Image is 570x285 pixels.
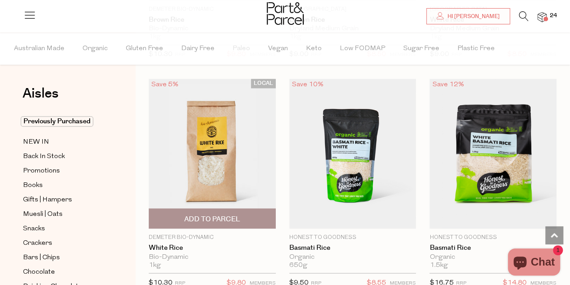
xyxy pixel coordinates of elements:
span: Bars | Chips [23,252,60,263]
a: Aisles [23,87,59,109]
inbox-online-store-chat: Shopify online store chat [505,248,563,278]
img: White Rice [149,79,276,229]
span: Back In Stock [23,151,65,162]
span: Previously Purchased [21,116,93,126]
span: 1kg [149,261,161,269]
span: NEW IN [23,136,49,147]
a: Books [23,179,105,191]
span: Keto [306,33,322,65]
span: Hi [PERSON_NAME] [445,13,500,20]
span: Australian Made [14,33,64,65]
p: Honest to Goodness [289,233,416,241]
a: Promotions [23,165,105,176]
span: Chocolate [23,266,55,277]
p: Honest to Goodness [429,233,556,241]
a: Snacks [23,223,105,234]
span: Snacks [23,223,45,234]
span: 1.5kg [429,261,447,269]
a: Basmati Rice [289,243,416,252]
a: Back In Stock [23,150,105,162]
span: Low FODMAP [340,33,385,65]
span: Paleo [233,33,250,65]
span: LOCAL [251,79,276,88]
span: 650g [289,261,307,269]
img: Part&Parcel [267,2,304,25]
div: Save 5% [149,79,181,91]
a: Crackers [23,237,105,248]
img: Basmati Rice [429,79,556,229]
a: Bars | Chips [23,252,105,263]
span: Crackers [23,238,52,248]
span: Dairy Free [181,33,214,65]
span: Add To Parcel [184,214,240,224]
span: Plastic Free [457,33,495,65]
span: 24 [547,12,559,20]
span: Gluten Free [126,33,163,65]
span: Promotions [23,165,60,176]
a: Gifts | Hampers [23,194,105,205]
div: Bio-Dynamic [149,253,276,261]
span: Muesli | Oats [23,209,63,220]
a: Previously Purchased [23,116,105,127]
div: Organic [289,253,416,261]
a: 24 [538,12,547,22]
span: Vegan [268,33,288,65]
a: NEW IN [23,136,105,147]
a: Basmati Rice [429,243,556,252]
a: White Rice [149,243,276,252]
span: Books [23,180,43,191]
span: Organic [82,33,108,65]
div: Save 12% [429,79,466,91]
a: Hi [PERSON_NAME] [426,8,510,24]
button: Add To Parcel [149,208,276,229]
div: Save 10% [289,79,326,91]
div: Organic [429,253,556,261]
span: Sugar Free [403,33,439,65]
span: Aisles [23,84,59,103]
span: Gifts | Hampers [23,194,72,205]
p: Demeter Bio-Dynamic [149,233,276,241]
img: Basmati Rice [289,79,416,229]
a: Muesli | Oats [23,208,105,220]
a: Chocolate [23,266,105,277]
